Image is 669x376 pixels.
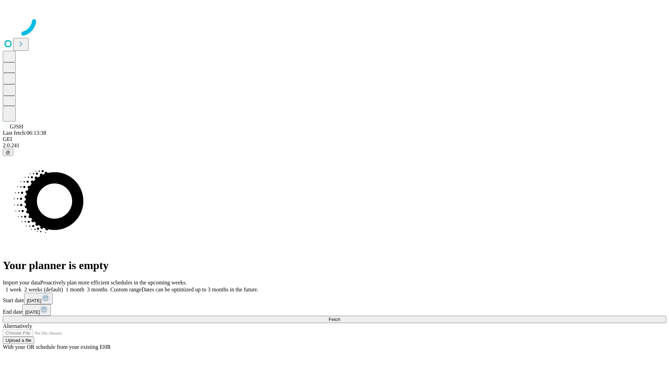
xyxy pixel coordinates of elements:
[3,142,666,149] div: 2.0.241
[22,304,51,316] button: [DATE]
[3,344,111,350] span: With your OR schedule from your existing EHR
[3,259,666,272] h1: Your planner is empty
[110,287,141,292] span: Custom range
[3,130,46,136] span: Last fetch: 06:13:38
[6,150,10,155] span: @
[10,124,23,130] span: GJSH
[25,310,40,315] span: [DATE]
[66,287,84,292] span: 1 month
[141,287,258,292] span: Dates can be optimized up to 3 months in the future.
[3,136,666,142] div: GEI
[3,293,666,304] div: Start date
[6,287,22,292] span: 1 week
[40,280,187,285] span: Proactively plan more efficient schedules in the upcoming weeks.
[3,323,32,329] span: Alternatively
[24,287,63,292] span: 2 weeks (default)
[27,298,41,303] span: [DATE]
[87,287,108,292] span: 3 months
[24,293,53,304] button: [DATE]
[329,317,340,322] span: Fetch
[3,304,666,316] div: End date
[3,149,13,156] button: @
[3,316,666,323] button: Fetch
[3,280,40,285] span: Import your data
[3,337,34,344] button: Upload a file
